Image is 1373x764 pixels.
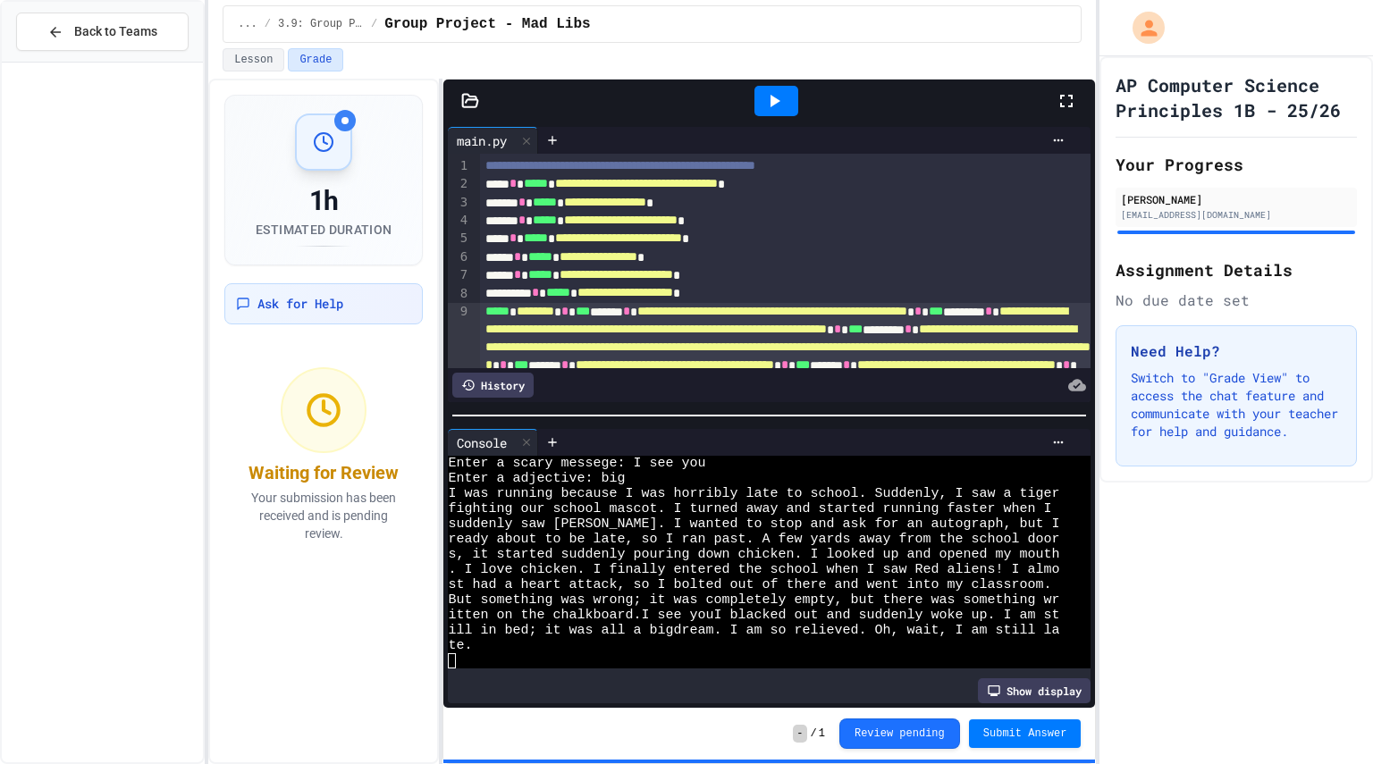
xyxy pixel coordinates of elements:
span: te. [448,638,472,653]
span: st had a heart attack, so I bolted out of there and went into my classroom. [448,577,1051,592]
div: Estimated Duration [256,221,392,239]
div: 9 [448,303,470,503]
span: fighting our school mascot. I turned away and started running faster when I [448,501,1051,516]
span: / [265,17,271,31]
span: ready about to be late, so I ran past. A few yards away from the school door [448,532,1059,547]
span: / [811,726,817,741]
div: 7 [448,266,470,284]
button: Back to Teams [16,13,189,51]
div: [EMAIL_ADDRESS][DOMAIN_NAME] [1121,208,1352,222]
div: 3 [448,194,470,212]
div: 4 [448,212,470,230]
span: Enter a adjective: big [448,471,625,486]
div: No due date set [1116,290,1357,311]
span: . I love chicken. I finally entered the school when I saw Red aliens! I almo [448,562,1059,577]
div: To enrich screen reader interactions, please activate Accessibility in Grammarly extension settings [480,154,1091,504]
div: 5 [448,230,470,248]
span: 1 [819,726,825,741]
div: 8 [448,285,470,303]
h1: AP Computer Science Principles 1B - 25/26 [1116,72,1357,122]
div: 1h [256,185,392,217]
span: 3.9: Group Project - Mad Libs [278,17,364,31]
button: Submit Answer [969,719,1082,748]
span: - [793,725,806,743]
p: Switch to "Grade View" to access the chat feature and communicate with your teacher for help and ... [1131,369,1342,441]
div: Console [448,433,516,452]
button: Review pending [839,718,960,749]
span: itten on the chalkboard.I see youI blacked out and suddenly woke up. I am st [448,608,1059,623]
h2: Assignment Details [1116,257,1357,282]
span: Submit Answer [983,726,1067,741]
div: 6 [448,248,470,266]
span: But something was wrong; it was completely empty, but there was something wr [448,592,1059,608]
span: s, it started suddenly pouring down chicken. I looked up and opened my mouth [448,547,1059,562]
button: Grade [288,48,343,71]
div: 1 [448,157,470,175]
span: suddenly saw [PERSON_NAME]. I wanted to stop and ask for an autograph, but I was al [448,516,1116,532]
div: [PERSON_NAME] [1121,191,1352,207]
div: History [452,373,534,398]
div: main.py [448,127,538,154]
span: Enter a scary messege: I see you [448,456,705,471]
p: Your submission has been received and is pending review. [235,489,412,542]
span: Group Project - Mad Libs [384,13,590,35]
div: Waiting for Review [248,460,399,485]
span: ill in bed; it was all a bigdream. I am so relieved. Oh, wait, I am still la [448,623,1059,638]
div: 2 [448,175,470,193]
div: My Account [1114,7,1169,48]
div: main.py [448,131,516,150]
span: ... [238,17,257,31]
h3: Need Help? [1131,340,1342,362]
span: / [371,17,377,31]
span: Back to Teams [74,22,157,41]
h2: Your Progress [1116,152,1357,177]
div: Console [448,429,538,456]
button: Lesson [223,48,284,71]
span: I was running because I was horribly late to school. Suddenly, I saw a tiger [448,486,1059,501]
span: Ask for Help [257,295,343,313]
div: Show display [978,678,1091,703]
